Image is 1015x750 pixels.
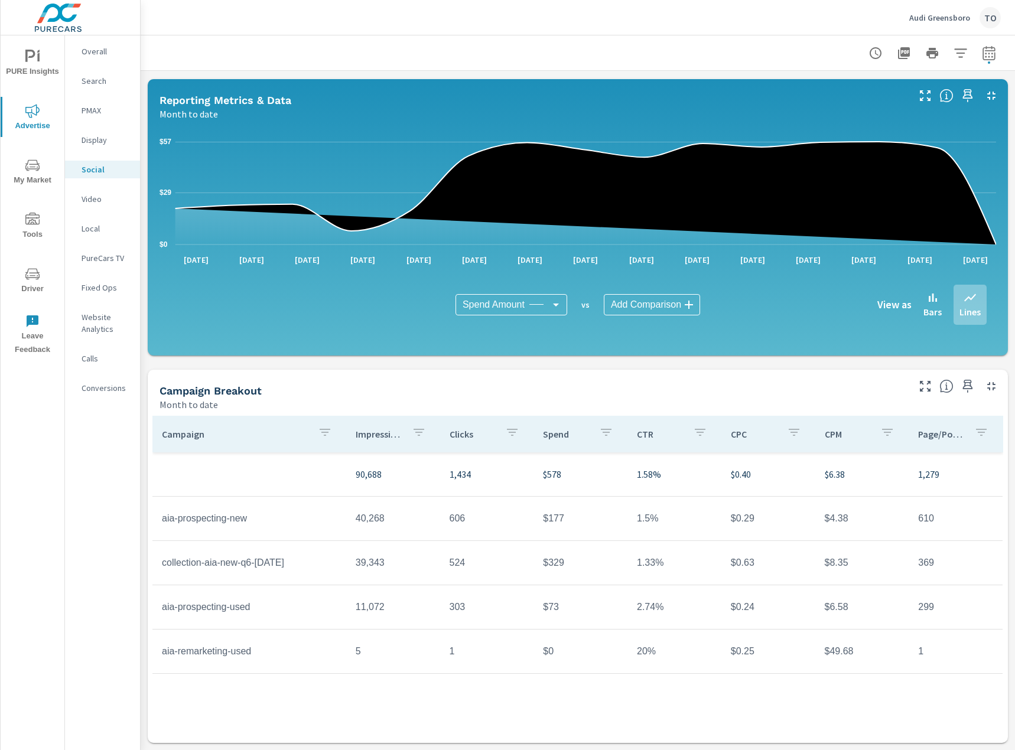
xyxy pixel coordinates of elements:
[627,592,721,622] td: 2.74%
[440,548,534,578] td: 524
[65,72,140,90] div: Search
[721,637,815,666] td: $0.25
[456,294,567,315] div: Spend Amount
[152,637,346,666] td: aia-remarketing-used
[450,467,525,481] p: 1,434
[82,164,131,175] p: Social
[918,467,993,481] p: 1,279
[892,41,916,65] button: "Export Report to PDF"
[627,637,721,666] td: 20%
[4,104,61,133] span: Advertise
[356,467,431,481] p: 90,688
[4,213,61,242] span: Tools
[65,379,140,397] div: Conversions
[788,254,829,266] p: [DATE]
[825,467,900,481] p: $6.38
[65,190,140,208] div: Video
[82,282,131,294] p: Fixed Ops
[440,592,534,622] td: 303
[65,279,140,296] div: Fixed Ops
[65,102,140,119] div: PMAX
[356,428,402,440] p: Impressions
[65,308,140,338] div: Website Analytics
[611,299,681,311] span: Add Comparison
[4,50,61,79] span: PURE Insights
[939,379,954,393] span: This is a summary of Social performance results by campaign. Each column can be sorted.
[982,377,1001,396] button: Minimize Widget
[815,504,909,533] td: $4.38
[909,504,1003,533] td: 610
[65,220,140,237] div: Local
[65,43,140,60] div: Overall
[152,592,346,622] td: aia-prospecting-used
[82,193,131,205] p: Video
[4,158,61,187] span: My Market
[627,504,721,533] td: 1.5%
[82,311,131,335] p: Website Analytics
[342,254,383,266] p: [DATE]
[82,75,131,87] p: Search
[732,254,773,266] p: [DATE]
[909,592,1003,622] td: 299
[175,254,217,266] p: [DATE]
[676,254,718,266] p: [DATE]
[152,548,346,578] td: collection-aia-new-q6-[DATE]
[637,467,712,481] p: 1.58%
[918,428,965,440] p: Page/Post Action
[955,254,996,266] p: [DATE]
[533,504,627,533] td: $177
[160,397,218,412] p: Month to date
[920,41,944,65] button: Print Report
[160,384,262,397] h5: Campaign Breakout
[4,314,61,357] span: Leave Feedback
[982,86,1001,105] button: Minimize Widget
[463,299,525,311] span: Spend Amount
[231,254,272,266] p: [DATE]
[440,504,534,533] td: 606
[65,350,140,367] div: Calls
[909,548,1003,578] td: 369
[637,428,684,440] p: CTR
[82,353,131,364] p: Calls
[509,254,551,266] p: [DATE]
[721,504,815,533] td: $0.29
[152,504,346,533] td: aia-prospecting-new
[604,294,700,315] div: Add Comparison
[815,548,909,578] td: $8.35
[160,188,171,197] text: $29
[959,305,981,319] p: Lines
[958,86,977,105] span: Save this to your personalized report
[721,592,815,622] td: $0.24
[162,428,308,440] p: Campaign
[160,94,291,106] h5: Reporting Metrics & Data
[731,467,806,481] p: $0.40
[160,240,168,249] text: $0
[82,223,131,234] p: Local
[65,249,140,267] div: PureCars TV
[843,254,884,266] p: [DATE]
[980,7,1001,28] div: TO
[82,105,131,116] p: PMAX
[721,548,815,578] td: $0.63
[899,254,941,266] p: [DATE]
[82,382,131,394] p: Conversions
[621,254,662,266] p: [DATE]
[815,592,909,622] td: $6.58
[346,504,440,533] td: 40,268
[346,548,440,578] td: 39,343
[4,267,61,296] span: Driver
[815,637,909,666] td: $49.68
[65,131,140,149] div: Display
[533,637,627,666] td: $0
[160,107,218,121] p: Month to date
[916,86,935,105] button: Make Fullscreen
[82,252,131,264] p: PureCars TV
[346,637,440,666] td: 5
[450,428,496,440] p: Clicks
[977,41,1001,65] button: Select Date Range
[287,254,328,266] p: [DATE]
[543,467,618,481] p: $578
[543,428,590,440] p: Spend
[533,548,627,578] td: $329
[346,592,440,622] td: 11,072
